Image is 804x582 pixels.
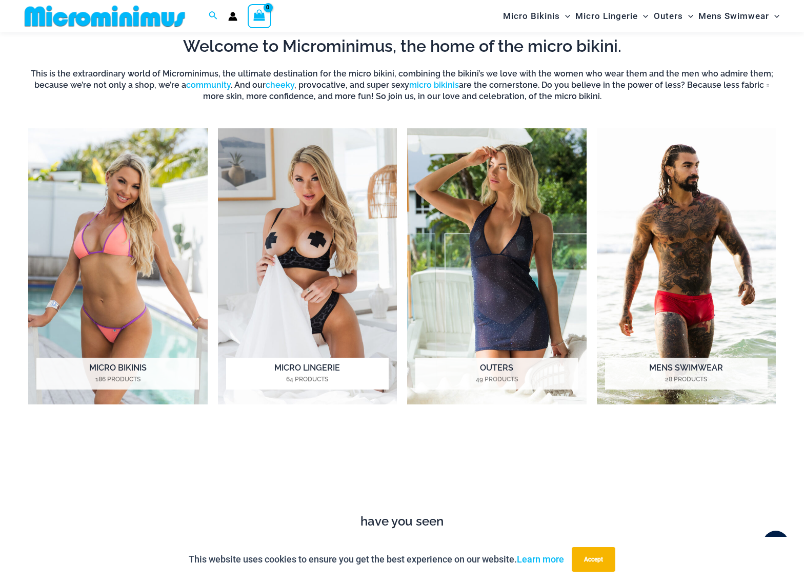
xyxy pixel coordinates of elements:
[407,128,587,405] a: Visit product category Outers
[415,375,578,384] mark: 49 Products
[407,128,587,405] img: Outers
[575,3,638,29] span: Micro Lingerie
[500,3,573,29] a: Micro BikinisMenu ToggleMenu Toggle
[226,375,389,384] mark: 64 Products
[409,80,459,90] a: micro bikinis
[218,128,397,405] a: Visit product category Micro Lingerie
[696,3,782,29] a: Mens SwimwearMenu ToggleMenu Toggle
[28,128,208,405] a: Visit product category Micro Bikinis
[769,3,779,29] span: Menu Toggle
[415,358,578,390] h2: Outers
[597,128,776,405] img: Mens Swimwear
[218,128,397,405] img: Micro Lingerie
[189,552,564,567] p: This website uses cookies to ensure you get the best experience on our website.
[28,35,776,57] h2: Welcome to Microminimus, the home of the micro bikini.
[638,3,648,29] span: Menu Toggle
[605,375,768,384] mark: 28 Products
[28,128,208,405] img: Micro Bikinis
[248,4,271,28] a: View Shopping Cart, empty
[517,554,564,565] a: Learn more
[503,3,560,29] span: Micro Bikinis
[560,3,570,29] span: Menu Toggle
[28,432,776,509] iframe: TrustedSite Certified
[209,10,218,23] a: Search icon link
[226,358,389,390] h2: Micro Lingerie
[228,12,237,21] a: Account icon link
[572,547,615,572] button: Accept
[21,5,189,28] img: MM SHOP LOGO FLAT
[499,2,783,31] nav: Site Navigation
[21,514,783,529] h4: have you seen
[597,128,776,405] a: Visit product category Mens Swimwear
[651,3,696,29] a: OutersMenu ToggleMenu Toggle
[683,3,693,29] span: Menu Toggle
[654,3,683,29] span: Outers
[698,3,769,29] span: Mens Swimwear
[266,80,294,90] a: cheeky
[36,375,199,384] mark: 186 Products
[28,68,776,103] h6: This is the extraordinary world of Microminimus, the ultimate destination for the micro bikini, c...
[186,80,231,90] a: community
[605,358,768,390] h2: Mens Swimwear
[573,3,651,29] a: Micro LingerieMenu ToggleMenu Toggle
[36,358,199,390] h2: Micro Bikinis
